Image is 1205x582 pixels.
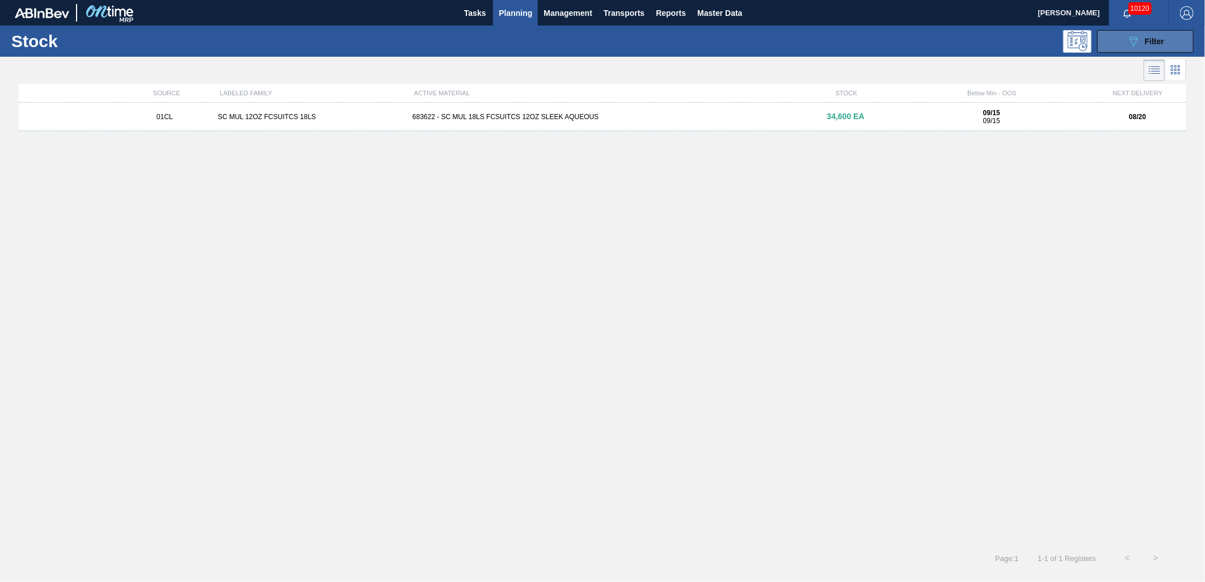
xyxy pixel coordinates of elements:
[1089,90,1186,96] div: NEXT DELIVERY
[215,90,409,96] div: LABELED FAMILY
[1129,113,1146,121] strong: 08/20
[157,113,173,121] span: 01CL
[410,90,798,96] div: ACTIVE MATERIAL
[656,6,686,20] span: Reports
[1180,6,1194,20] img: Logout
[604,6,644,20] span: Transports
[543,6,592,20] span: Management
[1113,544,1141,572] button: <
[1097,30,1194,53] button: Filter
[798,90,895,96] div: STOCK
[213,113,408,121] div: SC MUL 12OZ FCSUITCS 18LS
[1063,30,1092,53] div: Programming: no user selected
[895,90,1089,96] div: Below Min - OOS
[697,6,742,20] span: Master Data
[1109,5,1145,21] button: Notifications
[408,113,797,121] div: 683622 - SC MUL 18LS FCSUITCS 12OZ SLEEK AQUEOUS
[827,112,865,121] span: 34,600 EA
[15,8,69,18] img: TNhmsLtSVTkK8tSr43FrP2fwEKptu5GPRR3wAAAABJRU5ErkJggg==
[1036,554,1096,563] span: 1 - 1 of 1 Registers
[1145,37,1164,46] span: Filter
[983,117,1000,125] span: 09/15
[995,554,1018,563] span: Page : 1
[1144,60,1165,81] div: List Vision
[499,6,532,20] span: Planning
[1165,60,1186,81] div: Card Vision
[462,6,487,20] span: Tasks
[11,35,184,48] h1: Stock
[1128,2,1152,15] span: 10120
[1141,544,1170,572] button: >
[118,90,215,96] div: SOURCE
[983,109,1000,117] strong: 09/15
